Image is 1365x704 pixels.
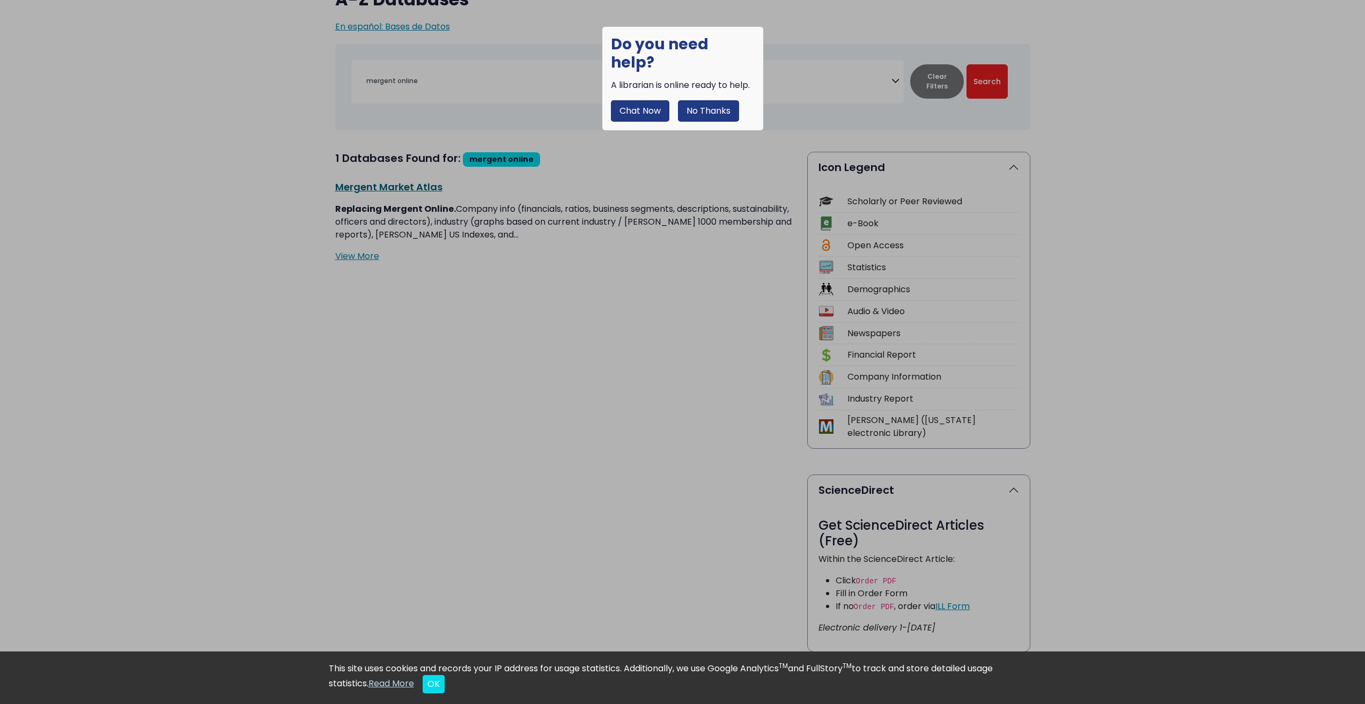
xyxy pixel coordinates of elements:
[611,100,669,122] button: Chat Now
[611,79,755,92] div: A librarian is online ready to help.
[678,100,739,122] button: No Thanks
[368,677,414,690] a: Read More
[843,661,852,670] sup: TM
[423,675,445,693] button: Close
[779,661,788,670] sup: TM
[611,35,755,71] h1: Do you need help?
[329,662,1037,693] div: This site uses cookies and records your IP address for usage statistics. Additionally, we use Goo...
